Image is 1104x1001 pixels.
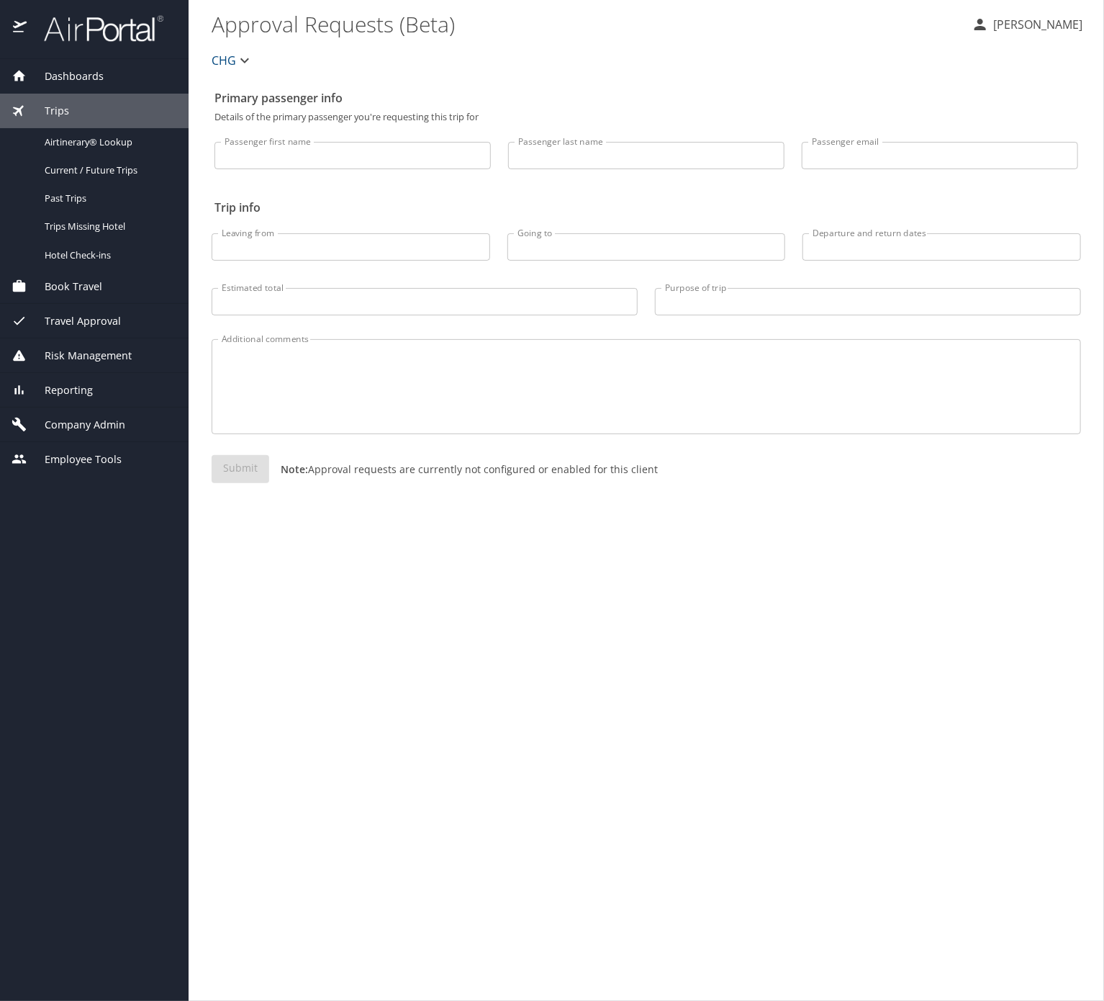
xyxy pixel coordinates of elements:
[13,14,28,42] img: icon-airportal.png
[27,348,132,364] span: Risk Management
[27,452,122,467] span: Employee Tools
[214,86,1078,109] h2: Primary passenger info
[27,382,93,398] span: Reporting
[281,462,308,476] strong: Note:
[212,50,236,71] span: CHG
[27,313,121,329] span: Travel Approval
[966,12,1088,37] button: [PERSON_NAME]
[45,248,171,262] span: Hotel Check-ins
[27,103,69,119] span: Trips
[27,279,102,295] span: Book Travel
[212,1,960,46] h1: Approval Requests (Beta)
[45,135,171,149] span: Airtinerary® Lookup
[45,192,171,205] span: Past Trips
[214,112,1078,122] p: Details of the primary passenger you're requesting this trip for
[214,196,1078,219] h2: Trip info
[989,16,1082,33] p: [PERSON_NAME]
[206,46,259,75] button: CHG
[27,68,104,84] span: Dashboards
[269,462,658,477] p: Approval requests are currently not configured or enabled for this client
[28,14,163,42] img: airportal-logo.png
[45,220,171,233] span: Trips Missing Hotel
[27,417,125,433] span: Company Admin
[45,163,171,177] span: Current / Future Trips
